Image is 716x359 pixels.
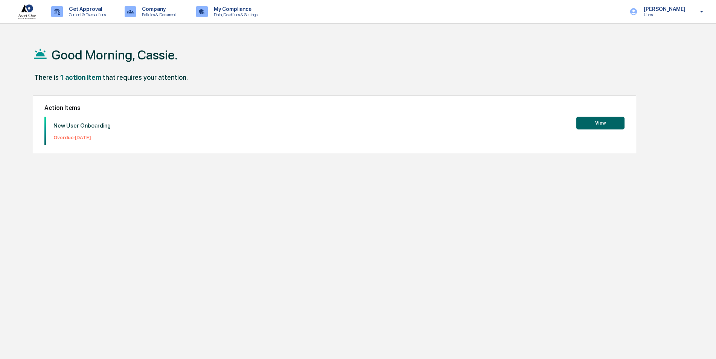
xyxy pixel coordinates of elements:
[208,12,261,17] p: Data, Deadlines & Settings
[576,117,625,129] button: View
[52,47,178,62] h1: Good Morning, Cassie.
[103,73,188,81] div: that requires your attention.
[34,73,59,81] div: There is
[18,5,36,19] img: logo
[63,12,110,17] p: Content & Transactions
[136,6,181,12] p: Company
[638,6,689,12] p: [PERSON_NAME]
[63,6,110,12] p: Get Approval
[53,135,111,140] p: Overdue: [DATE]
[60,73,101,81] div: 1 action item
[136,12,181,17] p: Policies & Documents
[576,119,625,126] a: View
[208,6,261,12] p: My Compliance
[44,104,625,111] h2: Action Items
[53,122,111,129] p: New User Onboarding
[638,12,689,17] p: Users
